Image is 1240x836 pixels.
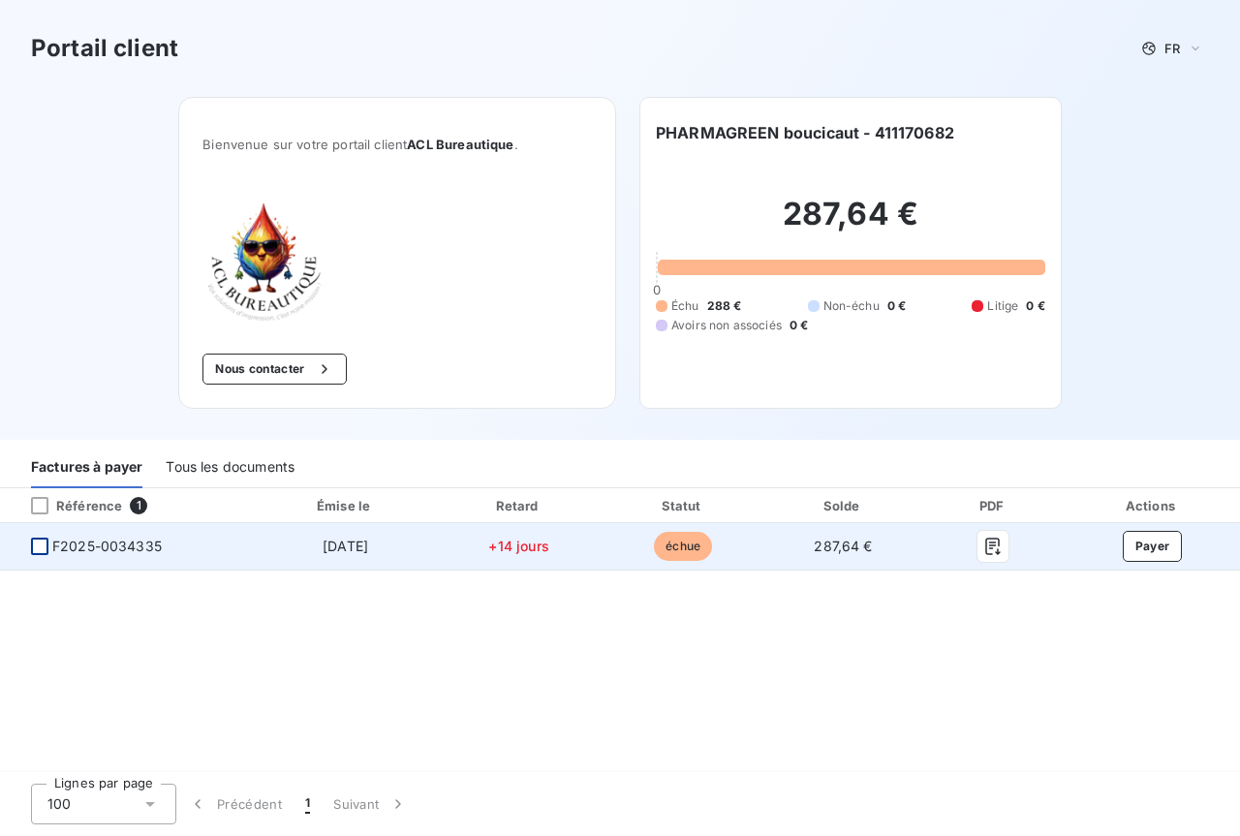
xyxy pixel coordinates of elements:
[323,538,368,554] span: [DATE]
[294,784,322,824] button: 1
[887,297,906,315] span: 0 €
[202,354,346,385] button: Nous contacter
[15,497,122,514] div: Référence
[671,317,782,334] span: Avoirs non associés
[823,297,880,315] span: Non-échu
[166,448,294,488] div: Tous les documents
[987,297,1018,315] span: Litige
[1123,531,1183,562] button: Payer
[1164,41,1180,56] span: FR
[653,282,661,297] span: 0
[654,532,712,561] span: échue
[407,137,513,152] span: ACL Bureautique
[656,195,1045,253] h2: 287,64 €
[790,317,808,334] span: 0 €
[488,538,548,554] span: +14 jours
[814,538,872,554] span: 287,64 €
[176,784,294,824] button: Précédent
[31,448,142,488] div: Factures à payer
[322,784,419,824] button: Suivant
[130,497,147,514] span: 1
[605,496,759,515] div: Statut
[1069,496,1236,515] div: Actions
[47,794,71,814] span: 100
[305,794,310,814] span: 1
[440,496,598,515] div: Retard
[707,297,742,315] span: 288 €
[259,496,432,515] div: Émise le
[926,496,1061,515] div: PDF
[768,496,918,515] div: Solde
[52,537,162,556] span: F2025-0034335
[202,199,326,323] img: Company logo
[656,121,954,144] h6: PHARMAGREEN boucicaut - 411170682
[202,137,592,152] span: Bienvenue sur votre portail client .
[671,297,699,315] span: Échu
[31,31,178,66] h3: Portail client
[1026,297,1044,315] span: 0 €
